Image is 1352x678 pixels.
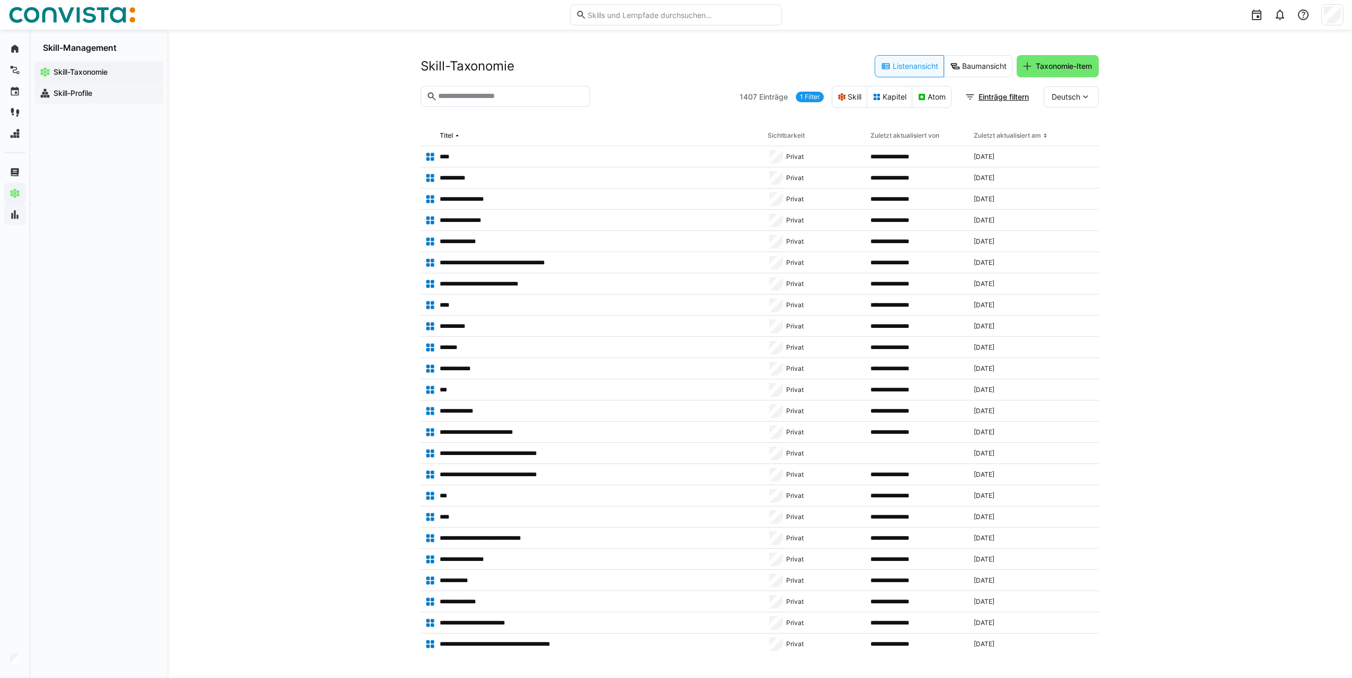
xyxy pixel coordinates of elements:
span: [DATE] [974,470,994,479]
span: [DATE] [974,343,994,352]
eds-button-option: Kapitel [867,86,912,108]
span: Privat [786,153,804,161]
span: Taxonomie-Item [1034,61,1093,72]
span: [DATE] [974,301,994,309]
div: Titel [440,131,453,140]
span: [DATE] [974,258,994,267]
span: [DATE] [974,597,994,606]
div: Zuletzt aktualisiert von [870,131,939,140]
span: [DATE] [974,216,994,225]
span: [DATE] [974,195,994,203]
eds-button-option: Skill [832,86,867,108]
span: Privat [786,428,804,436]
span: [DATE] [974,492,994,500]
span: [DATE] [974,153,994,161]
span: Privat [786,407,804,415]
span: [DATE] [974,534,994,542]
span: Privat [786,492,804,500]
span: Privat [786,195,804,203]
span: Privat [786,174,804,182]
button: Einträge filtern [959,86,1036,108]
span: [DATE] [974,576,994,585]
span: [DATE] [974,237,994,246]
span: [DATE] [974,364,994,373]
span: [DATE] [974,428,994,436]
span: [DATE] [974,407,994,415]
span: Einträge [759,92,788,102]
span: Privat [786,513,804,521]
span: Privat [786,343,804,352]
eds-button-option: Baumansicht [944,55,1012,77]
span: Privat [786,258,804,267]
span: [DATE] [974,386,994,394]
span: Privat [786,280,804,288]
span: Privat [786,237,804,246]
span: Privat [786,597,804,606]
a: 1 Filter [796,92,824,102]
span: 1407 [740,92,757,102]
span: Privat [786,576,804,585]
eds-button-option: Atom [912,86,951,108]
span: Privat [786,386,804,394]
span: [DATE] [974,174,994,182]
span: Privat [786,449,804,458]
span: [DATE] [974,555,994,564]
eds-button-option: Listenansicht [875,55,944,77]
span: [DATE] [974,322,994,331]
span: Einträge filtern [977,92,1030,102]
input: Skills und Lernpfade durchsuchen… [586,10,776,20]
span: [DATE] [974,640,994,648]
span: Privat [786,470,804,479]
span: Privat [786,555,804,564]
button: Taxonomie-Item [1017,55,1099,77]
div: Zuletzt aktualisiert am [974,131,1041,140]
span: Deutsch [1052,92,1080,102]
span: [DATE] [974,280,994,288]
span: [DATE] [974,513,994,521]
h2: Skill-Taxonomie [421,58,514,74]
span: Privat [786,301,804,309]
span: Privat [786,640,804,648]
span: Privat [786,322,804,331]
span: Privat [786,534,804,542]
span: Privat [786,216,804,225]
div: Sichtbarkeit [768,131,805,140]
span: Privat [786,619,804,627]
span: [DATE] [974,449,994,458]
span: [DATE] [974,619,994,627]
span: Privat [786,364,804,373]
